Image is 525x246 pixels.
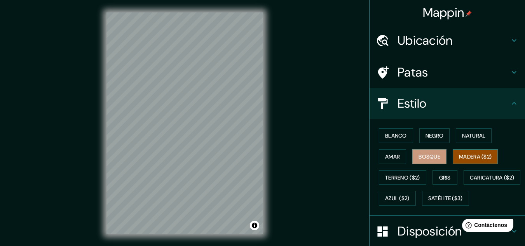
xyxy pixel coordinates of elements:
[456,128,492,143] button: Natural
[385,132,407,139] font: Blanco
[466,10,472,17] img: pin-icon.png
[470,174,515,181] font: Caricatura ($2)
[398,223,462,239] font: Disposición
[422,191,469,206] button: Satélite ($3)
[250,221,259,230] button: Activar o desactivar atribución
[398,64,428,80] font: Patas
[385,174,420,181] font: Terreno ($2)
[379,191,416,206] button: Azul ($2)
[398,95,427,112] font: Estilo
[462,132,485,139] font: Natural
[423,4,464,21] font: Mappin
[426,132,444,139] font: Negro
[433,170,457,185] button: Gris
[412,149,447,164] button: Bosque
[456,216,516,237] iframe: Lanzador de widgets de ayuda
[428,195,463,202] font: Satélite ($3)
[453,149,498,164] button: Madera ($2)
[459,153,492,160] font: Madera ($2)
[379,170,426,185] button: Terreno ($2)
[385,153,400,160] font: Amar
[370,25,525,56] div: Ubicación
[379,149,406,164] button: Amar
[419,128,450,143] button: Negro
[106,12,263,234] canvas: Mapa
[370,88,525,119] div: Estilo
[464,170,521,185] button: Caricatura ($2)
[385,195,410,202] font: Azul ($2)
[419,153,440,160] font: Bosque
[379,128,413,143] button: Blanco
[370,57,525,88] div: Patas
[398,32,453,49] font: Ubicación
[439,174,451,181] font: Gris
